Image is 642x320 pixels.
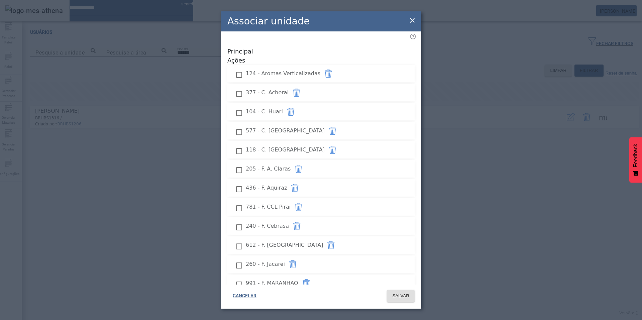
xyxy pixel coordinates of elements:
span: 577 - C. [GEOGRAPHIC_DATA] [246,127,325,135]
button: SALVAR [387,290,415,302]
span: 205 - F. A. Claras [246,165,291,173]
span: Ações [227,56,415,65]
span: 104 - C. Huari [246,108,283,116]
span: CANCELAR [233,293,256,299]
button: Feedback - Mostrar pesquisa [629,137,642,183]
span: SALVAR [392,293,409,299]
span: 436 - F. Aquiraz [246,184,287,192]
span: 118 - C. [GEOGRAPHIC_DATA] [246,146,325,154]
span: 612 - F. [GEOGRAPHIC_DATA] [246,241,323,249]
span: 781 - F. CCL Pirai [246,203,291,211]
span: 124 - Aromas Verticalizadas [246,70,320,78]
span: 260 - F. Jacarei [246,260,285,268]
span: 240 - F. Cebrasa [246,222,289,230]
h2: Associar unidade [227,14,310,28]
button: CANCELAR [227,290,262,302]
span: Feedback [633,144,639,167]
span: Principal [227,47,415,56]
span: 377 - C. Acheral [246,89,289,97]
span: 991 - F. MARANHAO [246,279,298,287]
